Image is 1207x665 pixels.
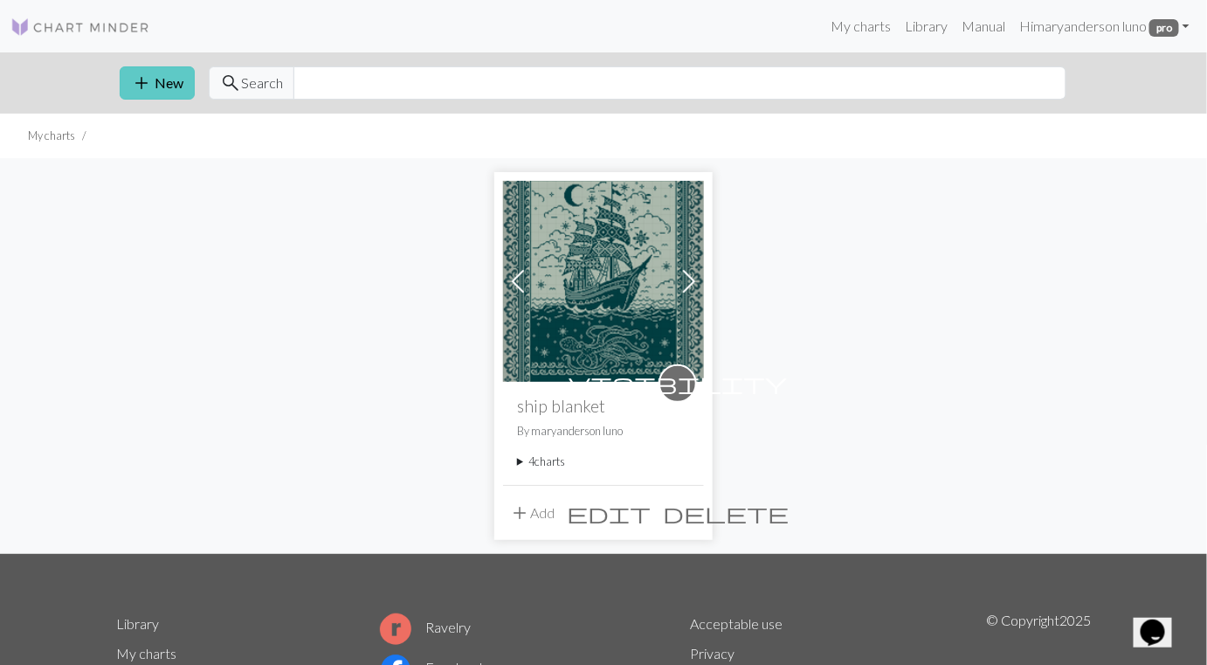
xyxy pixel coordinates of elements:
[503,496,561,530] button: Add
[116,615,159,632] a: Library
[1134,595,1190,648] iframe: chat widget
[690,615,783,632] a: Acceptable use
[663,501,789,525] span: delete
[569,366,787,401] i: private
[1149,19,1179,37] span: pro
[955,9,1012,44] a: Manual
[567,502,651,523] i: Edit
[509,501,530,525] span: add
[657,496,795,530] button: Delete
[898,9,955,44] a: Library
[131,71,152,95] span: add
[241,73,283,94] span: Search
[28,128,75,144] li: My charts
[116,645,176,662] a: My charts
[517,423,690,440] p: By maryanderson luno
[690,645,735,662] a: Privacy
[517,454,690,470] summary: 4charts
[1012,9,1197,44] a: Himaryanderson luno pro
[10,17,150,38] img: Logo
[824,9,898,44] a: My charts
[561,496,657,530] button: Edit
[120,66,195,100] button: New
[503,271,704,287] a: ship blanket
[380,619,471,635] a: Ravelry
[503,181,704,382] img: ship blanket
[569,370,787,397] span: visibility
[567,501,651,525] span: edit
[380,613,411,645] img: Ravelry logo
[220,71,241,95] span: search
[517,396,690,416] h2: ship blanket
